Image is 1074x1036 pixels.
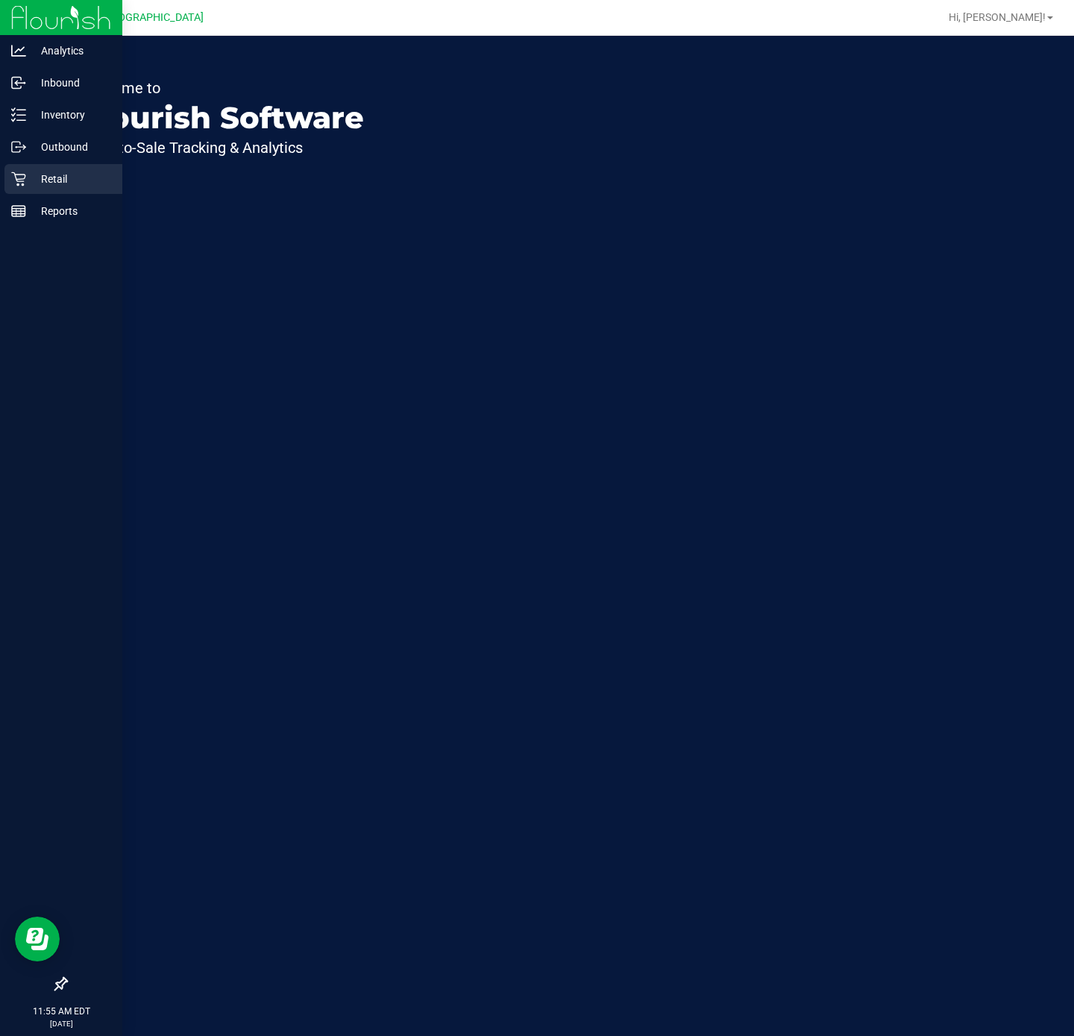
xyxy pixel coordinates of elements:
span: [GEOGRAPHIC_DATA] [101,11,204,24]
p: Flourish Software [81,103,364,133]
inline-svg: Analytics [11,43,26,58]
inline-svg: Retail [11,172,26,186]
inline-svg: Inventory [11,107,26,122]
inline-svg: Outbound [11,139,26,154]
p: Analytics [26,42,116,60]
p: Inventory [26,106,116,124]
p: Inbound [26,74,116,92]
inline-svg: Reports [11,204,26,219]
p: Outbound [26,138,116,156]
p: 11:55 AM EDT [7,1005,116,1018]
p: [DATE] [7,1018,116,1029]
p: Reports [26,202,116,220]
p: Seed-to-Sale Tracking & Analytics [81,140,364,155]
p: Welcome to [81,81,364,95]
iframe: Resource center [15,917,60,961]
inline-svg: Inbound [11,75,26,90]
span: Hi, [PERSON_NAME]! [949,11,1046,23]
p: Retail [26,170,116,188]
